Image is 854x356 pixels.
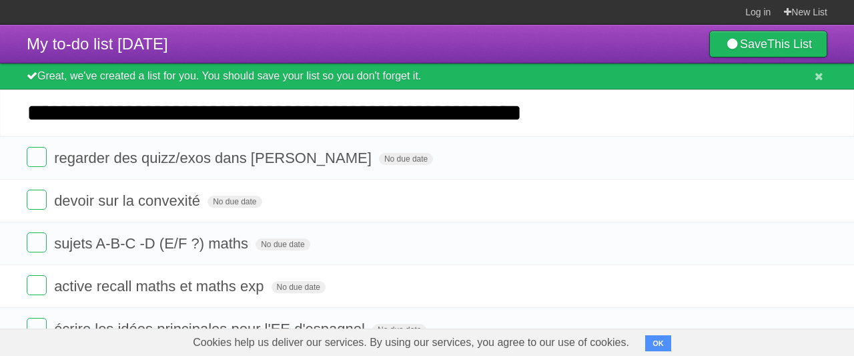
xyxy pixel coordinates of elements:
[54,150,375,166] span: regarder des quizz/exos dans [PERSON_NAME]
[256,238,310,250] span: No due date
[645,335,671,351] button: OK
[27,190,47,210] label: Done
[27,147,47,167] label: Done
[207,196,262,208] span: No due date
[54,192,203,209] span: devoir sur la convexité
[372,324,426,336] span: No due date
[54,321,368,337] span: écrire les idées principales pour l'EE d'espagnol
[767,37,812,51] b: This List
[27,232,47,252] label: Done
[54,278,267,295] span: active recall maths et maths exp
[27,35,168,53] span: My to-do list [DATE]
[27,275,47,295] label: Done
[27,318,47,338] label: Done
[179,329,643,356] span: Cookies help us deliver our services. By using our services, you agree to our use of cookies.
[272,281,326,293] span: No due date
[709,31,827,57] a: SaveThis List
[54,235,252,252] span: sujets A-B-C -D (E/F ?) maths
[379,153,433,165] span: No due date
